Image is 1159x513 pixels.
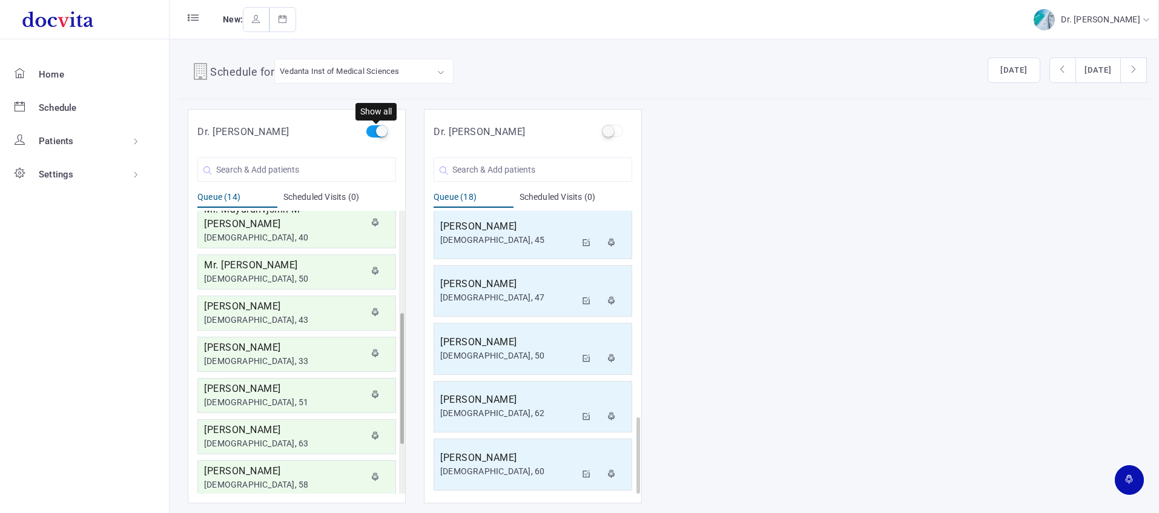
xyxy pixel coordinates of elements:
[434,191,513,208] div: Queue (18)
[283,191,397,208] div: Scheduled Visits (0)
[204,478,365,491] div: [DEMOGRAPHIC_DATA], 58
[434,125,526,139] h5: Dr. [PERSON_NAME]
[204,340,365,355] h5: [PERSON_NAME]
[440,451,576,465] h5: [PERSON_NAME]
[440,219,576,234] h5: [PERSON_NAME]
[440,407,576,420] div: [DEMOGRAPHIC_DATA], 62
[204,382,365,396] h5: [PERSON_NAME]
[440,234,576,247] div: [DEMOGRAPHIC_DATA], 45
[197,125,289,139] h5: Dr. [PERSON_NAME]
[355,103,397,121] div: Show all
[204,299,365,314] h5: [PERSON_NAME]
[204,258,365,273] h5: Mr. [PERSON_NAME]
[39,69,64,80] span: Home
[204,355,365,368] div: [DEMOGRAPHIC_DATA], 33
[988,58,1040,83] button: [DATE]
[1075,58,1121,83] button: [DATE]
[1061,15,1143,24] span: Dr. [PERSON_NAME]
[440,335,576,349] h5: [PERSON_NAME]
[280,64,399,78] div: Vedanta Inst of Medical Sciences
[223,15,243,24] span: New:
[197,191,277,208] div: Queue (14)
[204,423,365,437] h5: [PERSON_NAME]
[197,157,396,182] input: Search & Add patients
[434,157,632,182] input: Search & Add patients
[440,392,576,407] h5: [PERSON_NAME]
[204,314,365,326] div: [DEMOGRAPHIC_DATA], 43
[39,169,74,180] span: Settings
[39,136,74,147] span: Patients
[440,291,576,304] div: [DEMOGRAPHIC_DATA], 47
[204,231,365,244] div: [DEMOGRAPHIC_DATA], 40
[1034,9,1055,30] img: img-2.jpg
[520,191,633,208] div: Scheduled Visits (0)
[204,396,365,409] div: [DEMOGRAPHIC_DATA], 51
[39,102,77,113] span: Schedule
[204,464,365,478] h5: [PERSON_NAME]
[204,202,365,231] h5: Mr. Mayurdhvjsinh M [PERSON_NAME]
[210,64,274,83] h4: Schedule for
[440,277,576,291] h5: [PERSON_NAME]
[440,465,576,478] div: [DEMOGRAPHIC_DATA], 60
[204,273,365,285] div: [DEMOGRAPHIC_DATA], 50
[440,349,576,362] div: [DEMOGRAPHIC_DATA], 50
[204,437,365,450] div: [DEMOGRAPHIC_DATA], 63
